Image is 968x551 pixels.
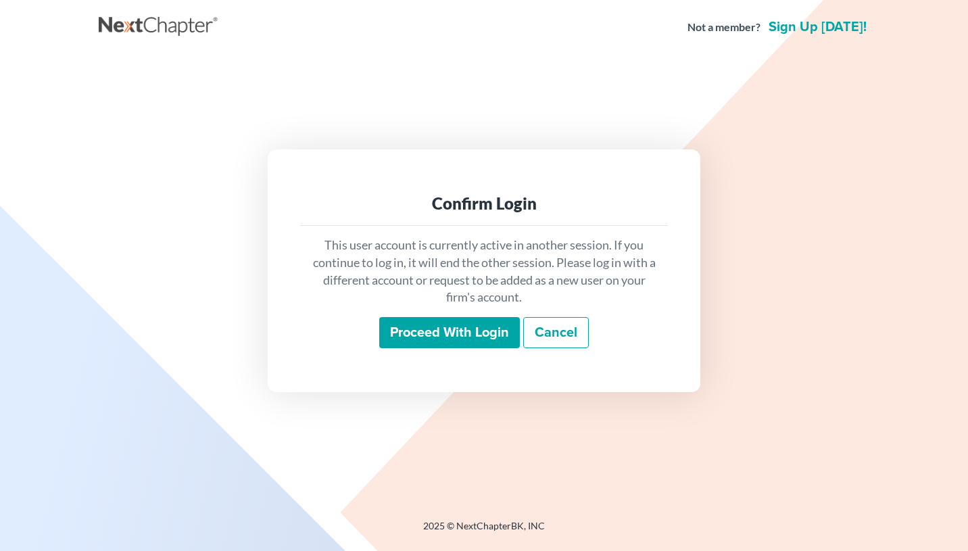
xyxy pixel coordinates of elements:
[766,20,869,34] a: Sign up [DATE]!
[379,317,520,348] input: Proceed with login
[99,519,869,544] div: 2025 © NextChapterBK, INC
[523,317,589,348] a: Cancel
[687,20,760,35] strong: Not a member?
[311,237,657,306] p: This user account is currently active in another session. If you continue to log in, it will end ...
[311,193,657,214] div: Confirm Login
